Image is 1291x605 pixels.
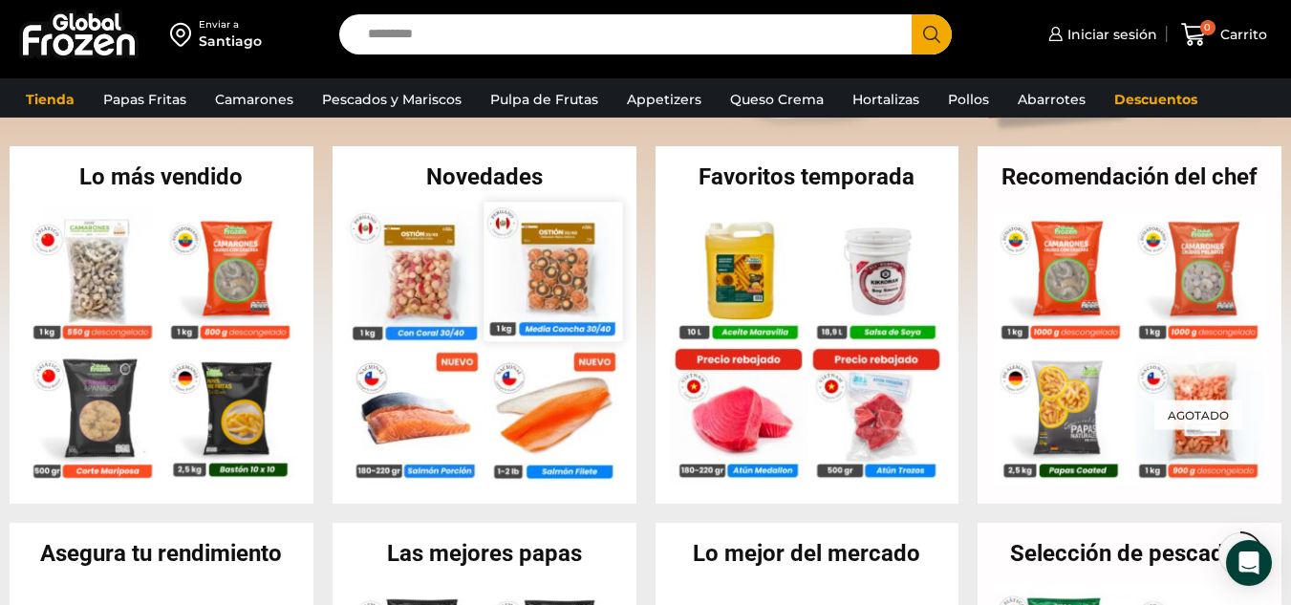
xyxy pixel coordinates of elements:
[938,81,999,118] a: Pollos
[312,81,471,118] a: Pescados y Mariscos
[333,542,636,565] h2: Las mejores papas
[16,81,84,118] a: Tienda
[199,18,262,32] div: Enviar a
[978,542,1281,565] h2: Selección de pescados
[1200,20,1216,35] span: 0
[978,165,1281,188] h2: Recomendación del chef
[333,165,636,188] h2: Novedades
[656,542,959,565] h2: Lo mejor del mercado
[617,81,711,118] a: Appetizers
[1063,25,1157,44] span: Iniciar sesión
[1226,540,1272,586] div: Open Intercom Messenger
[1154,400,1242,430] p: Agotado
[1044,15,1157,54] a: Iniciar sesión
[199,32,262,51] div: Santiago
[205,81,303,118] a: Camarones
[912,14,952,54] button: Search button
[843,81,929,118] a: Hortalizas
[481,81,608,118] a: Pulpa de Frutas
[1216,25,1267,44] span: Carrito
[721,81,833,118] a: Queso Crema
[1105,81,1207,118] a: Descuentos
[10,542,313,565] h2: Asegura tu rendimiento
[170,18,199,51] img: address-field-icon.svg
[656,165,959,188] h2: Favoritos temporada
[1008,81,1095,118] a: Abarrotes
[10,165,313,188] h2: Lo más vendido
[1176,12,1272,57] a: 0 Carrito
[94,81,196,118] a: Papas Fritas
